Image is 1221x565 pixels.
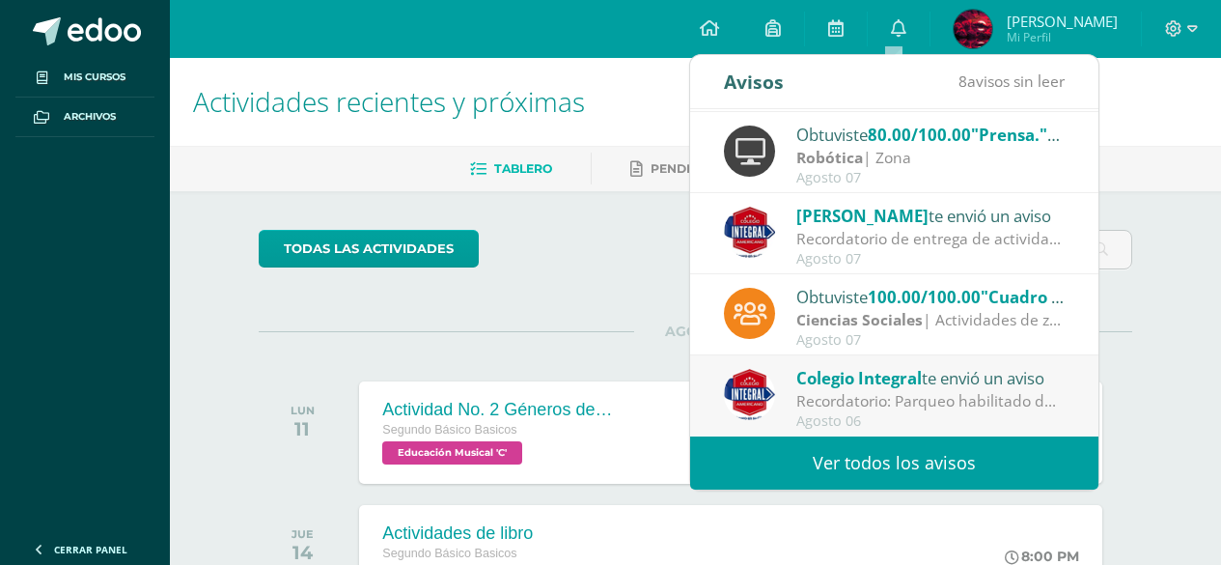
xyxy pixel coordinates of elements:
[1007,12,1118,31] span: [PERSON_NAME]
[796,365,1065,390] div: te envió un aviso
[796,147,863,168] strong: Robótica
[634,323,758,340] span: AGOSTO
[796,284,1065,309] div: Obtuviste en
[382,547,516,560] span: Segundo Básico Basicos
[259,230,479,268] a: todas las Actividades
[796,309,923,330] strong: Ciencias Sociales
[796,390,1065,412] div: Recordatorio: Parqueo habilitado durante la feria de negocios para 3° y 4° primaria, será por el ...
[724,369,775,420] img: 3d8ecf278a7f74c562a74fe44b321cd5.png
[796,309,1065,331] div: | Actividades de zona
[796,228,1065,250] div: Recordatorio de entrega de actividades de sociales: Estimados estudiantes Este mensaje es para re...
[954,10,992,48] img: 1dcd1353be092e83cdb8da187a644cf9.png
[382,523,533,544] div: Actividades de libro
[724,207,775,258] img: 4983f1b0d85004034e19fe0b05bc45ec.png
[868,286,981,308] span: 100.00/100.00
[15,98,154,137] a: Archivos
[796,367,922,389] span: Colegio Integral
[291,404,315,417] div: LUN
[868,124,971,146] span: 80.00/100.00
[796,147,1065,169] div: | Zona
[291,417,315,440] div: 11
[54,543,127,556] span: Cerrar panel
[382,441,522,465] span: Educación Musical 'C'
[382,400,614,420] div: Actividad No. 2 Géneros del periodo romántico.
[291,541,314,564] div: 14
[796,170,1065,186] div: Agosto 07
[64,109,116,125] span: Archivos
[958,71,967,92] span: 8
[971,124,1060,146] span: "Prensa."
[796,205,929,227] span: [PERSON_NAME]
[796,251,1065,268] div: Agosto 07
[796,332,1065,349] div: Agosto 07
[690,437,1098,490] a: Ver todos los avisos
[958,71,1065,92] span: avisos sin leer
[796,413,1065,430] div: Agosto 06
[796,203,1065,228] div: te envió un aviso
[15,58,154,98] a: Mis cursos
[724,55,784,108] div: Avisos
[193,83,585,120] span: Actividades recientes y próximas
[651,161,816,176] span: Pendientes de entrega
[470,154,552,184] a: Tablero
[1005,548,1079,565] div: 8:00 PM
[64,70,125,85] span: Mis cursos
[1007,29,1118,45] span: Mi Perfil
[796,122,1065,147] div: Obtuviste en
[382,423,516,437] span: Segundo Básico Basicos
[291,527,314,541] div: JUE
[494,161,552,176] span: Tablero
[630,154,816,184] a: Pendientes de entrega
